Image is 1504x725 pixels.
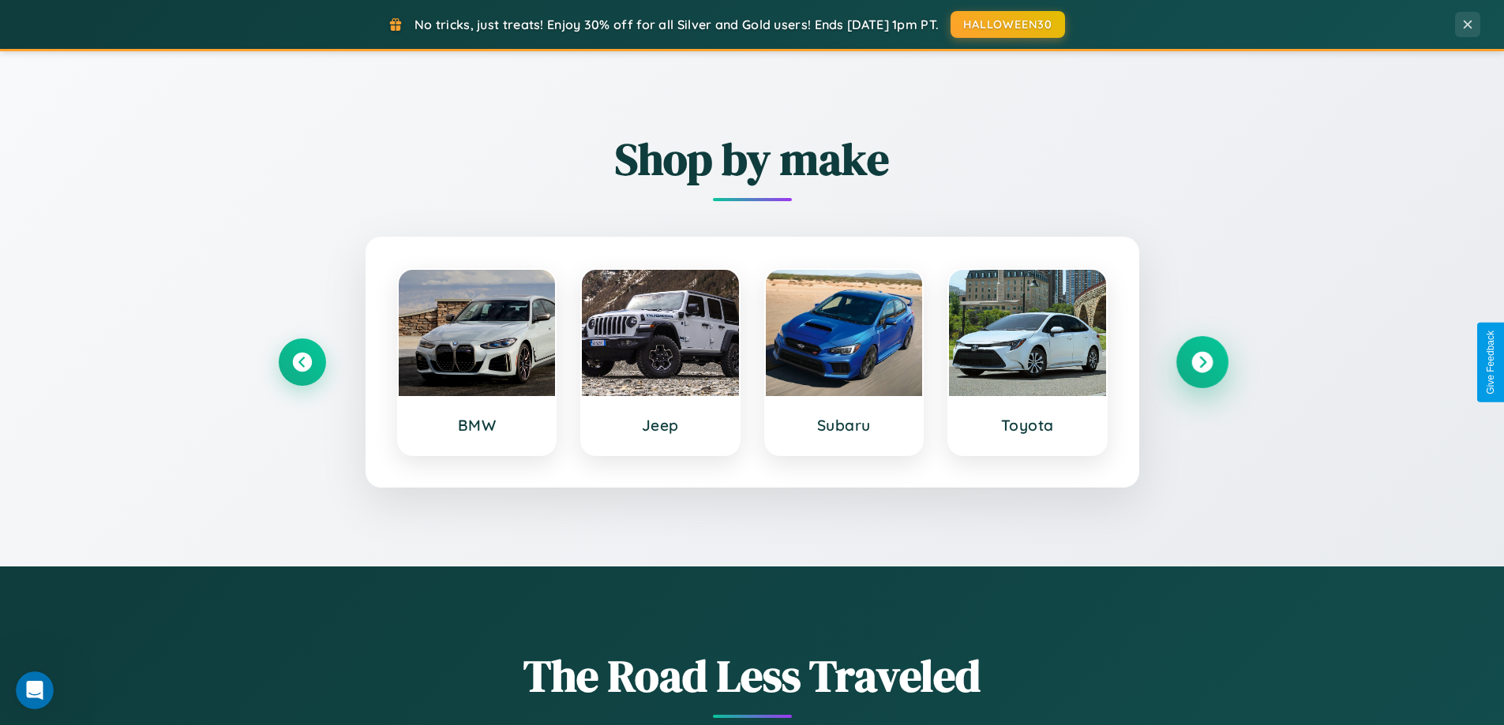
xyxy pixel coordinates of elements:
h3: Jeep [598,416,723,435]
span: No tricks, just treats! Enjoy 30% off for all Silver and Gold users! Ends [DATE] 1pm PT. [414,17,939,32]
button: HALLOWEEN30 [951,11,1065,38]
h1: The Road Less Traveled [279,645,1226,706]
iframe: Intercom live chat [16,671,54,709]
h3: BMW [414,416,540,435]
h3: Subaru [782,416,907,435]
h3: Toyota [965,416,1090,435]
h2: Shop by make [279,129,1226,189]
div: Give Feedback [1485,331,1496,394]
